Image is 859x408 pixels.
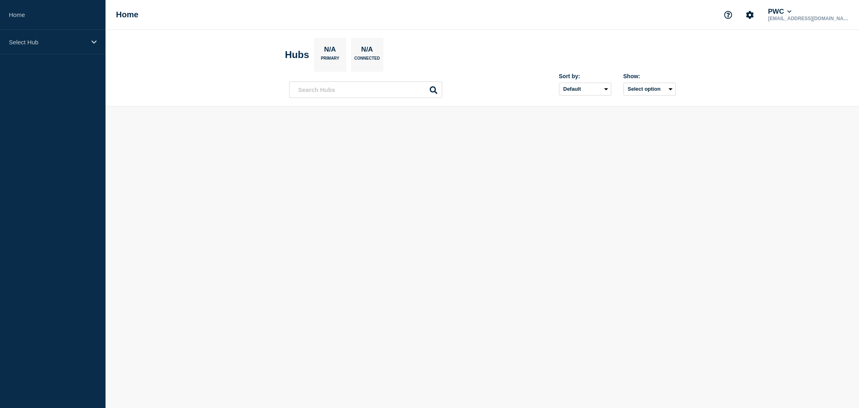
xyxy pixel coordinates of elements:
[623,83,676,96] button: Select option
[321,56,339,65] p: Primary
[9,39,86,46] p: Select Hub
[321,46,339,56] p: N/A
[559,73,611,79] div: Sort by:
[116,10,139,19] h1: Home
[354,56,380,65] p: Connected
[289,81,442,98] input: Search Hubs
[623,73,676,79] div: Show:
[741,6,758,23] button: Account settings
[559,83,611,96] select: Sort by
[285,49,309,60] h2: Hubs
[720,6,737,23] button: Support
[358,46,376,56] p: N/A
[766,16,850,21] p: [EMAIL_ADDRESS][DOMAIN_NAME]
[766,8,793,16] button: PWC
